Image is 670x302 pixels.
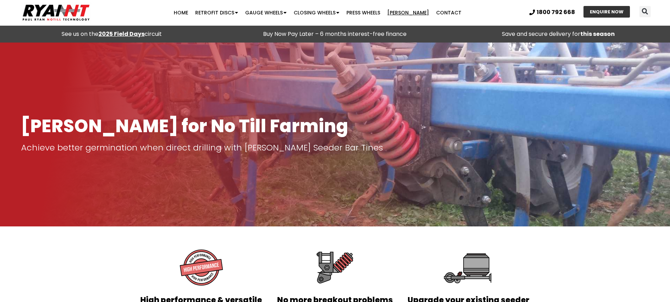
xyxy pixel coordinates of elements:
img: Ryan NT logo [21,2,91,24]
a: 1800 792 668 [529,9,575,15]
img: Upgrade your existing seeder [443,242,494,293]
a: Contact [433,6,465,20]
div: Search [639,6,651,17]
a: Retrofit Discs [192,6,242,20]
span: 1800 792 668 [537,9,575,15]
span: ENQUIRE NOW [590,9,624,14]
nav: Menu [130,6,505,20]
a: 2025 Field Days [98,30,145,38]
img: No more breakout problems [310,242,360,293]
p: Buy Now Pay Later – 6 months interest-free finance [227,29,443,39]
img: High performance and versatile [176,242,227,293]
a: Closing Wheels [290,6,343,20]
strong: this season [580,30,615,38]
a: Press Wheels [343,6,384,20]
p: Save and secure delivery for [450,29,666,39]
div: See us on the circuit [4,29,220,39]
p: Achieve better germination when direct drilling with [PERSON_NAME] Seeder Bar Tines [21,143,649,153]
h1: [PERSON_NAME] for No Till Farming [21,116,649,136]
a: Gauge Wheels [242,6,290,20]
a: ENQUIRE NOW [583,6,630,18]
a: Home [170,6,192,20]
a: [PERSON_NAME] [384,6,433,20]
